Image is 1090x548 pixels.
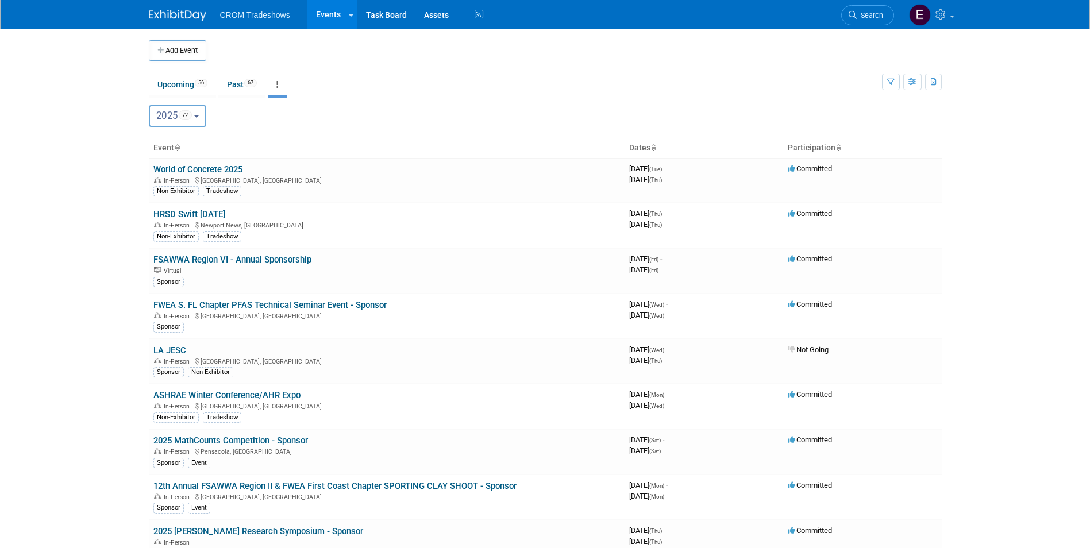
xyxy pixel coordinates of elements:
[783,138,942,158] th: Participation
[629,390,668,399] span: [DATE]
[788,209,832,218] span: Committed
[649,528,662,534] span: (Thu)
[664,164,665,173] span: -
[649,347,664,353] span: (Wed)
[788,345,829,354] span: Not Going
[649,166,662,172] span: (Tue)
[174,143,180,152] a: Sort by Event Name
[154,267,161,273] img: Virtual Event
[164,493,193,501] span: In-Person
[664,526,665,535] span: -
[149,105,207,127] button: 202572
[788,481,832,489] span: Committed
[153,492,620,501] div: [GEOGRAPHIC_DATA], [GEOGRAPHIC_DATA]
[154,358,161,364] img: In-Person Event
[153,322,184,332] div: Sponsor
[153,503,184,513] div: Sponsor
[841,5,894,25] a: Search
[153,481,517,491] a: 12th Annual FSAWWA Region II & FWEA First Coast Chapter SPORTING CLAY SHOOT - Sponsor
[154,539,161,545] img: In-Person Event
[629,345,668,354] span: [DATE]
[649,483,664,489] span: (Mon)
[629,254,662,263] span: [DATE]
[153,401,620,410] div: [GEOGRAPHIC_DATA], [GEOGRAPHIC_DATA]
[629,435,664,444] span: [DATE]
[188,503,210,513] div: Event
[649,177,662,183] span: (Thu)
[649,211,662,217] span: (Thu)
[195,79,207,87] span: 56
[188,458,210,468] div: Event
[164,539,193,546] span: In-Person
[629,311,664,319] span: [DATE]
[153,311,620,320] div: [GEOGRAPHIC_DATA], [GEOGRAPHIC_DATA]
[244,79,257,87] span: 67
[154,493,161,499] img: In-Person Event
[629,446,661,455] span: [DATE]
[629,401,664,410] span: [DATE]
[154,403,161,408] img: In-Person Event
[149,10,206,21] img: ExhibitDay
[660,254,662,263] span: -
[153,277,184,287] div: Sponsor
[154,222,161,227] img: In-Person Event
[203,186,241,196] div: Tradeshow
[153,175,620,184] div: [GEOGRAPHIC_DATA], [GEOGRAPHIC_DATA]
[179,110,192,120] span: 72
[153,412,199,423] div: Non-Exhibitor
[649,392,664,398] span: (Mon)
[149,40,206,61] button: Add Event
[154,177,161,183] img: In-Person Event
[666,345,668,354] span: -
[629,537,662,546] span: [DATE]
[666,300,668,308] span: -
[629,356,662,365] span: [DATE]
[649,437,661,443] span: (Sat)
[788,300,832,308] span: Committed
[835,143,841,152] a: Sort by Participation Type
[149,138,625,158] th: Event
[629,300,668,308] span: [DATE]
[666,481,668,489] span: -
[164,448,193,456] span: In-Person
[629,492,664,500] span: [DATE]
[164,312,193,320] span: In-Person
[649,312,664,319] span: (Wed)
[153,186,199,196] div: Non-Exhibitor
[218,74,265,95] a: Past67
[203,231,241,242] div: Tradeshow
[153,435,308,446] a: 2025 MathCounts Competition - Sponsor
[164,222,193,229] span: In-Person
[649,493,664,500] span: (Mon)
[788,254,832,263] span: Committed
[649,539,662,545] span: (Thu)
[153,526,363,537] a: 2025 [PERSON_NAME] Research Symposium - Sponsor
[857,11,883,20] span: Search
[664,209,665,218] span: -
[188,367,233,377] div: Non-Exhibitor
[650,143,656,152] a: Sort by Start Date
[153,356,620,365] div: [GEOGRAPHIC_DATA], [GEOGRAPHIC_DATA]
[629,209,665,218] span: [DATE]
[788,435,832,444] span: Committed
[788,526,832,535] span: Committed
[629,175,662,184] span: [DATE]
[909,4,931,26] img: Emily Williams
[788,390,832,399] span: Committed
[649,403,664,409] span: (Wed)
[153,458,184,468] div: Sponsor
[156,110,192,121] span: 2025
[629,526,665,535] span: [DATE]
[164,403,193,410] span: In-Person
[649,222,662,228] span: (Thu)
[649,448,661,454] span: (Sat)
[629,265,658,274] span: [DATE]
[666,390,668,399] span: -
[153,164,242,175] a: World of Concrete 2025
[629,220,662,229] span: [DATE]
[154,448,161,454] img: In-Person Event
[153,231,199,242] div: Non-Exhibitor
[220,10,290,20] span: CROM Tradeshows
[153,367,184,377] div: Sponsor
[154,312,161,318] img: In-Person Event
